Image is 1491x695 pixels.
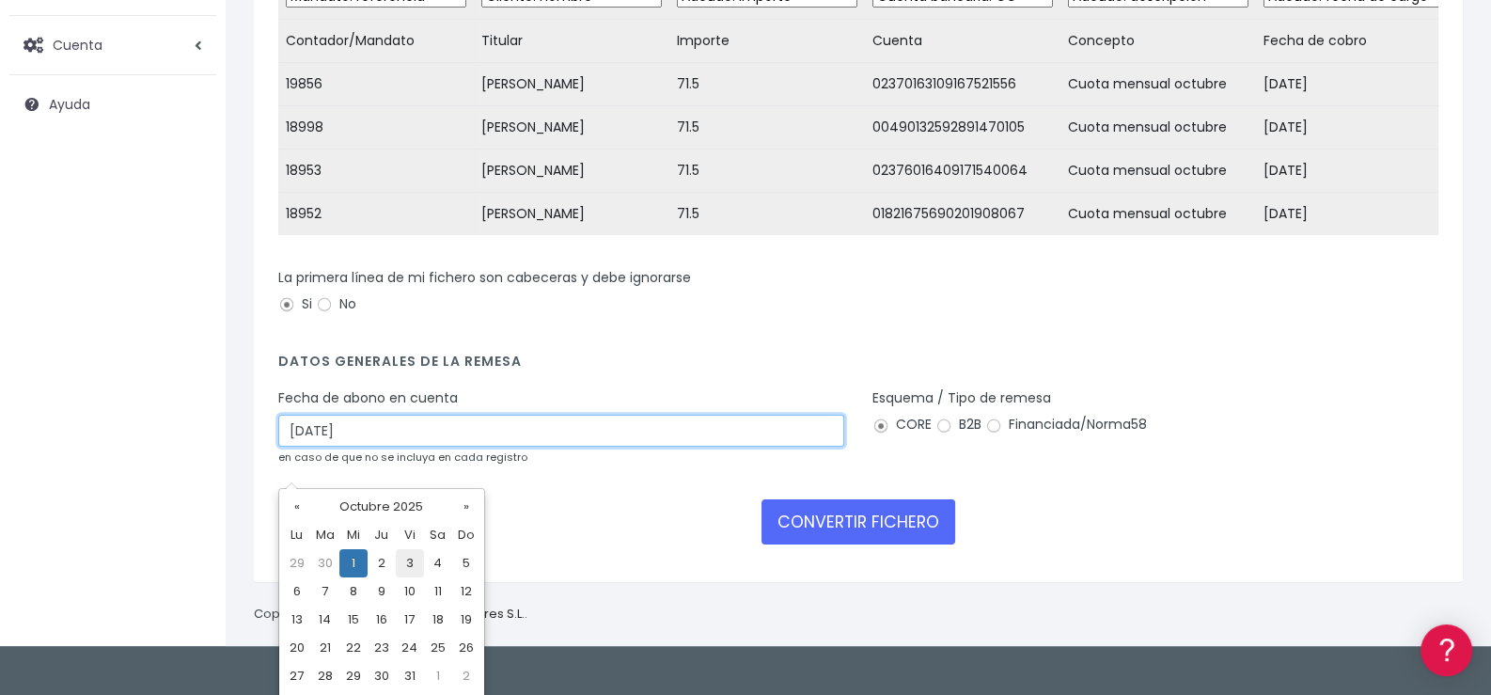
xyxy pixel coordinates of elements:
[278,354,1438,379] h4: Datos generales de la remesa
[19,503,357,536] button: Contáctanos
[396,577,424,606] td: 10
[1060,106,1256,150] td: Cuota mensual octubre
[19,208,357,226] div: Convertir ficheros
[339,521,368,549] th: Mi
[368,634,396,662] td: 23
[474,63,669,106] td: [PERSON_NAME]
[19,325,357,355] a: Perfiles de empresas
[311,549,339,577] td: 30
[278,294,312,314] label: Si
[368,577,396,606] td: 9
[283,521,311,549] th: Lu
[259,542,362,560] a: POWERED BY ENCHANT
[424,577,452,606] td: 11
[254,605,527,624] p: Copyright © 2025 .
[396,662,424,690] td: 31
[452,606,480,634] td: 19
[19,238,357,267] a: Formatos
[452,493,480,521] th: »
[1256,106,1452,150] td: [DATE]
[316,294,356,314] label: No
[368,549,396,577] td: 2
[1060,20,1256,63] td: Concepto
[396,549,424,577] td: 3
[283,577,311,606] td: 6
[19,267,357,296] a: Problemas habituales
[283,662,311,690] td: 27
[19,451,357,469] div: Programadores
[49,95,90,114] span: Ayuda
[311,521,339,549] th: Ma
[424,521,452,549] th: Sa
[311,606,339,634] td: 14
[368,521,396,549] th: Ju
[669,20,865,63] td: Importe
[9,85,216,124] a: Ayuda
[368,662,396,690] td: 30
[278,63,474,106] td: 19856
[452,634,480,662] td: 26
[278,450,527,465] small: en caso de que no se incluya en cada registro
[1060,150,1256,193] td: Cuota mensual octubre
[339,606,368,634] td: 15
[368,606,396,634] td: 16
[669,193,865,236] td: 71.5
[669,63,865,106] td: 71.5
[278,150,474,193] td: 18953
[1256,193,1452,236] td: [DATE]
[396,634,424,662] td: 24
[53,35,102,54] span: Cuenta
[1256,63,1452,106] td: [DATE]
[339,634,368,662] td: 22
[19,296,357,325] a: Videotutoriales
[865,63,1060,106] td: 02370163109167521556
[1256,20,1452,63] td: Fecha de cobro
[474,106,669,150] td: [PERSON_NAME]
[1060,63,1256,106] td: Cuota mensual octubre
[865,20,1060,63] td: Cuenta
[1256,150,1452,193] td: [DATE]
[19,131,357,149] div: Información general
[452,549,480,577] td: 5
[865,193,1060,236] td: 01821675690201908067
[424,662,452,690] td: 1
[669,106,865,150] td: 71.5
[865,106,1060,150] td: 00490132592891470105
[872,415,932,434] label: CORE
[311,634,339,662] td: 21
[339,662,368,690] td: 29
[278,388,458,408] label: Fecha de abono en cuenta
[396,521,424,549] th: Vi
[865,150,1060,193] td: 02376016409171540064
[311,577,339,606] td: 7
[283,634,311,662] td: 20
[278,106,474,150] td: 18998
[452,662,480,690] td: 2
[19,160,357,189] a: Información general
[278,268,691,288] label: La primera línea de mi fichero son cabeceras y debe ignorarse
[424,606,452,634] td: 18
[474,150,669,193] td: [PERSON_NAME]
[19,373,357,391] div: Facturación
[311,662,339,690] td: 28
[339,577,368,606] td: 8
[424,634,452,662] td: 25
[474,193,669,236] td: [PERSON_NAME]
[872,388,1051,408] label: Esquema / Tipo de remesa
[452,577,480,606] td: 12
[311,493,452,521] th: Octubre 2025
[424,549,452,577] td: 4
[9,25,216,65] a: Cuenta
[452,521,480,549] th: Do
[339,549,368,577] td: 1
[283,493,311,521] th: «
[19,403,357,433] a: General
[474,20,669,63] td: Titular
[283,606,311,634] td: 13
[985,415,1147,434] label: Financiada/Norma58
[396,606,424,634] td: 17
[761,499,955,545] button: CONVERTIR FICHERO
[278,193,474,236] td: 18952
[283,549,311,577] td: 29
[669,150,865,193] td: 71.5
